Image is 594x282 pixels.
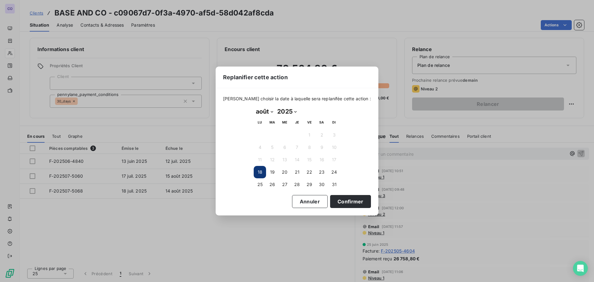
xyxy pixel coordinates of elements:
button: 31 [328,178,340,191]
th: mercredi [278,116,291,129]
button: 12 [266,154,278,166]
span: Replanifier cette action [223,73,288,81]
button: 19 [266,166,278,178]
button: 28 [291,178,303,191]
button: 23 [316,166,328,178]
button: 5 [266,141,278,154]
button: 30 [316,178,328,191]
button: 7 [291,141,303,154]
button: 4 [254,141,266,154]
div: Open Intercom Messenger [573,261,588,276]
th: jeudi [291,116,303,129]
button: 10 [328,141,340,154]
button: 21 [291,166,303,178]
button: 15 [303,154,316,166]
th: vendredi [303,116,316,129]
button: 20 [278,166,291,178]
button: 18 [254,166,266,178]
th: mardi [266,116,278,129]
th: dimanche [328,116,340,129]
span: [PERSON_NAME] choisir la date à laquelle sera replanifée cette action : [223,96,371,102]
button: 26 [266,178,278,191]
button: 9 [316,141,328,154]
th: lundi [254,116,266,129]
th: samedi [316,116,328,129]
button: 8 [303,141,316,154]
button: 6 [278,141,291,154]
button: 13 [278,154,291,166]
button: 25 [254,178,266,191]
button: 2 [316,129,328,141]
button: 16 [316,154,328,166]
button: 11 [254,154,266,166]
button: 29 [303,178,316,191]
button: 22 [303,166,316,178]
button: 17 [328,154,340,166]
button: 1 [303,129,316,141]
button: 14 [291,154,303,166]
button: Confirmer [330,195,371,208]
button: 3 [328,129,340,141]
button: Annuler [292,195,328,208]
button: 27 [278,178,291,191]
button: 24 [328,166,340,178]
